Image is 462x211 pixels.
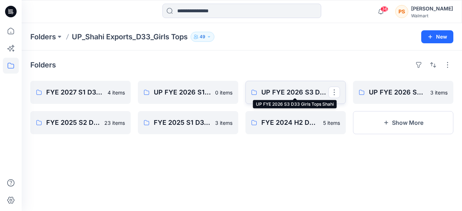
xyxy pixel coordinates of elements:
a: FYE 2024 H2 D33 - Shahi Girls Tops5 items [245,111,346,134]
button: 49 [191,32,214,42]
p: 4 items [108,89,125,96]
div: [PERSON_NAME] [411,4,453,13]
p: UP_Shahi Exports_D33_Girls Tops [72,32,188,42]
a: UP FYE 2026 S2 D33 Girls Tops Shahi3 items [353,81,453,104]
p: UP FYE 2026 S2 D33 Girls Tops Shahi [369,87,426,97]
div: PS [395,5,408,18]
a: UP FYE 2026 S1 D33 Girls Tops Shahi0 items [138,81,238,104]
a: FYE 2025 S1 D33 - Shahi Girls Tops3 items [138,111,238,134]
p: UP FYE 2026 S1 D33 Girls Tops Shahi [154,87,211,97]
a: UP FYE 2026 S3 D33 Girls Tops Shahi [245,81,346,104]
p: 3 items [430,89,448,96]
button: Show More [353,111,453,134]
p: FYE 2024 H2 D33 - Shahi Girls Tops [261,118,319,128]
button: New [421,30,453,43]
div: Walmart [411,13,453,18]
p: UP FYE 2026 S3 D33 Girls Tops Shahi [261,87,328,97]
p: 0 items [215,89,232,96]
p: 49 [200,33,205,41]
p: 3 items [215,119,232,127]
a: FYE 2027 S1 D33 - Shahi Girls Tops4 items [30,81,131,104]
p: FYE 2025 S2 D33 - Shahi Girls Tops [46,118,100,128]
p: FYE 2027 S1 D33 - Shahi Girls Tops [46,87,103,97]
h4: Folders [30,61,56,69]
p: 5 items [323,119,340,127]
p: FYE 2025 S1 D33 - Shahi Girls Tops [154,118,211,128]
span: 36 [380,6,388,12]
a: Folders [30,32,56,42]
a: FYE 2025 S2 D33 - Shahi Girls Tops23 items [30,111,131,134]
p: 23 items [104,119,125,127]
